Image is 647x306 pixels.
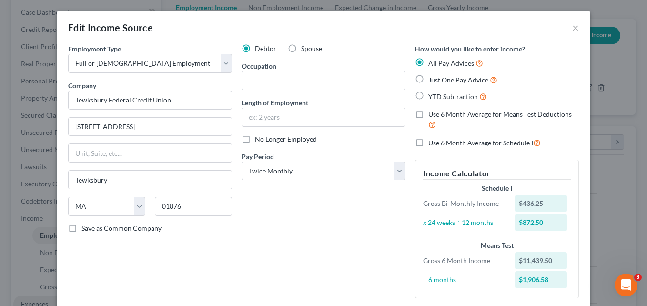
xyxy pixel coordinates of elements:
span: Debtor [255,44,276,52]
span: 3 [634,274,642,281]
span: Use 6 Month Average for Means Test Deductions [428,110,572,118]
span: Use 6 Month Average for Schedule I [428,139,533,147]
span: Save as Common Company [81,224,162,232]
input: Unit, Suite, etc... [69,144,232,162]
div: x 24 weeks ÷ 12 months [418,218,510,227]
span: Just One Pay Advice [428,76,488,84]
div: Edit Income Source [68,21,153,34]
div: Means Test [423,241,571,250]
div: Schedule I [423,184,571,193]
span: No Longer Employed [255,135,317,143]
iframe: Intercom live chat [615,274,637,296]
label: How would you like to enter income? [415,44,525,54]
button: × [572,22,579,33]
span: YTD Subtraction [428,92,478,101]
span: Pay Period [242,153,274,161]
div: $872.50 [515,214,567,231]
span: Employment Type [68,45,121,53]
input: Enter zip... [155,197,232,216]
input: ex: 2 years [242,108,405,126]
label: Length of Employment [242,98,308,108]
input: -- [242,71,405,90]
input: Enter address... [69,118,232,136]
label: Occupation [242,61,276,71]
div: ÷ 6 months [418,275,510,285]
span: Company [68,82,96,90]
span: All Pay Advices [428,59,474,67]
div: $436.25 [515,195,567,212]
div: $11,439.50 [515,252,567,269]
div: Gross 6 Month Income [418,256,510,265]
input: Enter city... [69,171,232,189]
span: Spouse [301,44,322,52]
div: Gross Bi-Monthly Income [418,199,510,208]
input: Search company by name... [68,91,232,110]
h5: Income Calculator [423,168,571,180]
div: $1,906.58 [515,271,567,288]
